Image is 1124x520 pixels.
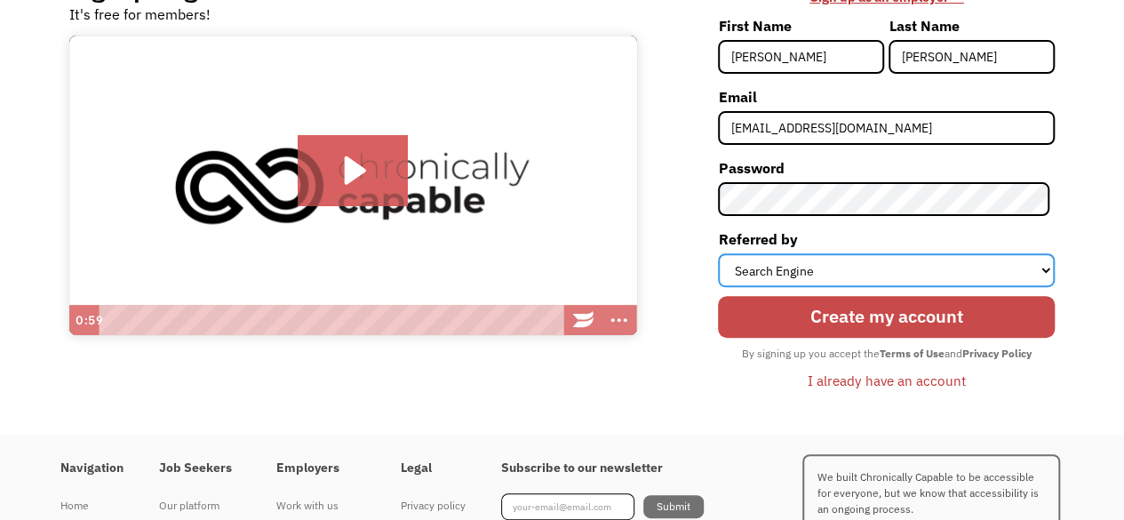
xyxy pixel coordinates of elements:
img: Introducing Chronically Capable [69,36,637,336]
div: It's free for members! [69,4,211,25]
label: Referred by [718,225,1055,253]
a: Our platform [159,493,241,518]
form: Footer Newsletter [501,493,704,520]
button: Play Video: Introducing Chronically Capable [298,135,409,206]
button: Show more buttons [602,305,637,335]
div: I already have an account [808,370,966,391]
h4: Employers [276,460,365,476]
h4: Subscribe to our newsletter [501,460,704,476]
div: Privacy policy [401,495,466,516]
label: Email [718,83,1055,111]
h4: Legal [401,460,466,476]
a: Wistia Logo -- Learn More [566,305,602,335]
input: your-email@email.com [501,493,634,520]
a: Home [60,493,124,518]
input: john@doe.com [718,111,1055,145]
label: Last Name [889,12,1055,40]
input: Mitchell [889,40,1055,74]
label: Password [718,154,1055,182]
div: By signing up you accept the and [733,342,1040,365]
strong: Privacy Policy [962,347,1032,360]
input: Create my account [718,296,1055,338]
a: Work with us [276,493,365,518]
input: Joni [718,40,884,74]
label: First Name [718,12,884,40]
div: Our platform [159,495,241,516]
h4: Job Seekers [159,460,241,476]
a: Privacy policy [401,493,466,518]
div: Home [60,495,124,516]
strong: Terms of Use [880,347,945,360]
div: Work with us [276,495,365,516]
div: Playbar [108,305,557,335]
a: I already have an account [794,365,979,396]
input: Submit [643,495,704,518]
h4: Navigation [60,460,124,476]
form: Member-Signup-Form [718,12,1055,396]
